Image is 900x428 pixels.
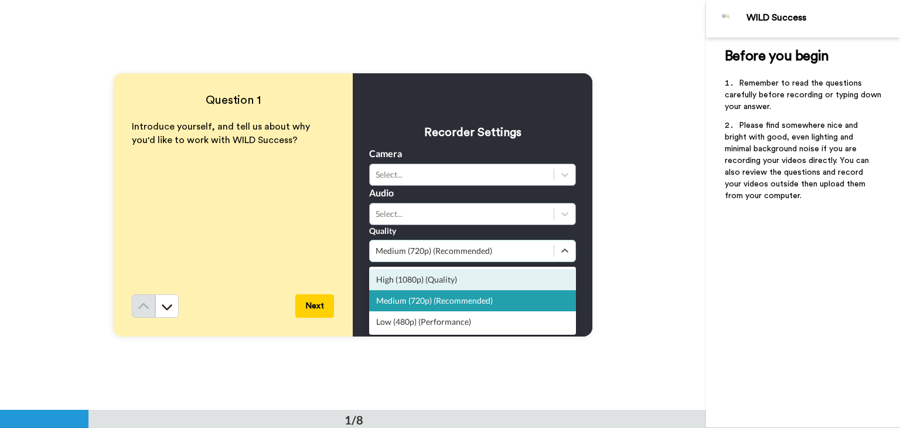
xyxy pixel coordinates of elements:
[369,269,576,290] div: High (1080p) (Quality)
[376,208,548,220] div: Select...
[712,5,741,33] img: Profile Image
[369,124,576,141] h3: Recorder Settings
[369,225,396,237] label: Quality
[295,294,334,318] button: Next
[376,245,548,257] div: Medium (720p) (Recommended)
[132,122,312,145] span: Introduce yourself, and tell us about why you'd like to work with WILD Success?
[746,12,899,23] div: WILD Success
[369,186,394,200] label: Audio
[132,92,334,108] h4: Question 1
[369,147,402,161] label: Camera
[369,290,576,311] div: Medium (720p) (Recommended)
[326,412,382,428] div: 1/8
[369,311,576,332] div: Low (480p) (Performance)
[725,121,871,200] span: Please find somewhere nice and bright with good, even lighting and minimal background noise if yo...
[725,49,829,63] span: Before you begin
[376,169,548,181] div: Select...
[725,79,884,111] span: Remember to read the questions carefully before recording or typing down your answer.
